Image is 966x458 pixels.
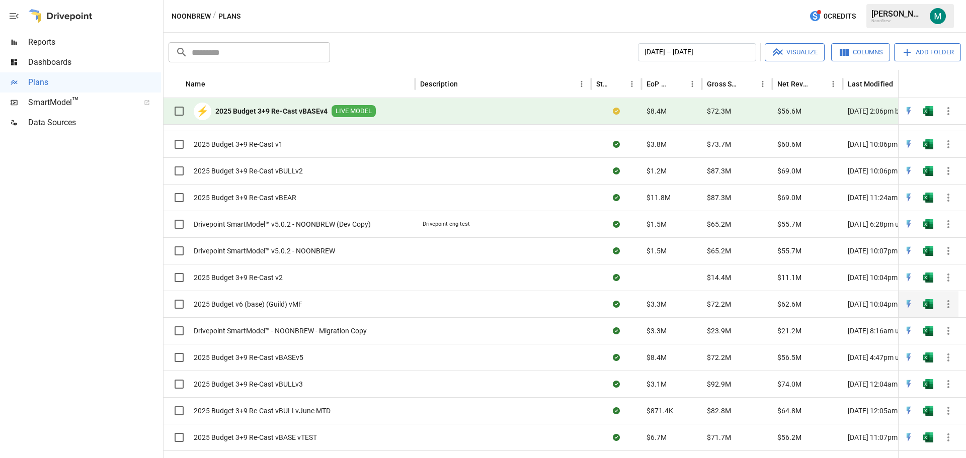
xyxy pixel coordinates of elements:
[904,406,914,416] div: Open in Quick Edit
[72,95,79,108] span: ™
[647,246,667,256] span: $1.5M
[826,77,840,91] button: Net Revenue column menu
[596,80,610,88] div: Status
[647,352,667,362] span: $8.4M
[777,272,801,283] span: $11.1M
[805,7,860,26] button: 0Credits
[332,107,376,116] span: LIVE MODEL
[707,246,731,256] span: $65.2M
[777,352,801,362] span: $56.5M
[904,219,914,229] img: quick-edit-flash.b8aec18c.svg
[944,77,958,91] button: Sort
[777,166,801,176] span: $69.0M
[904,432,914,442] img: quick-edit-flash.b8aec18c.svg
[777,193,801,203] span: $69.0M
[824,10,856,23] span: 0 Credits
[904,139,914,149] img: quick-edit-flash.b8aec18c.svg
[28,56,161,68] span: Dashboards
[923,139,933,149] img: excel-icon.76473adf.svg
[923,272,933,283] img: excel-icon.76473adf.svg
[625,77,639,91] button: Status column menu
[904,166,914,176] img: quick-edit-flash.b8aec18c.svg
[923,106,933,116] img: excel-icon.76473adf.svg
[777,219,801,229] span: $55.7M
[923,246,933,256] div: Open in Excel
[647,106,667,116] span: $8.4M
[923,193,933,203] div: Open in Excel
[904,326,914,336] div: Open in Quick Edit
[904,106,914,116] img: quick-edit-flash.b8aec18c.svg
[647,193,671,203] span: $11.8M
[923,219,933,229] div: Open in Excel
[904,219,914,229] div: Open in Quick Edit
[904,379,914,389] div: Open in Quick Edit
[904,193,914,203] img: quick-edit-flash.b8aec18c.svg
[923,406,933,416] div: Open in Excel
[777,246,801,256] span: $55.7M
[647,80,670,88] div: EoP Cash
[904,139,914,149] div: Open in Quick Edit
[194,432,317,442] span: 2025 Budget 3+9 Re-Cast vBASE vTEST
[206,77,220,91] button: Sort
[904,272,914,283] div: Open in Quick Edit
[904,246,914,256] div: Open in Quick Edit
[613,139,620,149] div: Sync complete
[613,326,620,336] div: Sync complete
[707,193,731,203] span: $87.3M
[647,406,673,416] span: $871.4K
[894,43,961,61] button: Add Folder
[923,166,933,176] div: Open in Excel
[904,272,914,283] img: quick-edit-flash.b8aec18c.svg
[904,406,914,416] img: quick-edit-flash.b8aec18c.svg
[923,166,933,176] img: excel-icon.76473adf.svg
[923,379,933,389] img: excel-icon.76473adf.svg
[707,326,731,336] span: $23.9M
[28,76,161,88] span: Plans
[613,166,620,176] div: Sync complete
[613,193,620,203] div: Sync complete
[420,80,458,88] div: Description
[707,139,731,149] span: $73.7M
[930,8,946,24] div: Michael Gross
[812,77,826,91] button: Sort
[647,432,667,442] span: $6.7M
[923,139,933,149] div: Open in Excel
[613,219,620,229] div: Sync complete
[923,106,933,116] div: Open in Excel
[194,406,331,416] span: 2025 Budget 3+9 Re-Cast vBULLvJune MTD
[186,80,205,88] div: Name
[923,352,933,362] img: excel-icon.76473adf.svg
[756,77,770,91] button: Gross Sales column menu
[765,43,825,61] button: Visualize
[904,326,914,336] img: quick-edit-flash.b8aec18c.svg
[777,106,801,116] span: $56.6M
[904,106,914,116] div: Open in Quick Edit
[923,299,933,309] img: excel-icon.76473adf.svg
[923,352,933,362] div: Open in Excel
[923,432,933,442] div: Open in Excel
[194,219,371,229] span: Drivepoint SmartModel™ v5.0.2 - NOONBREW (Dev Copy)
[707,352,731,362] span: $72.2M
[707,406,731,416] span: $82.8M
[707,166,731,176] span: $87.3M
[923,272,933,283] div: Open in Excel
[923,432,933,442] img: excel-icon.76473adf.svg
[685,77,699,91] button: EoP Cash column menu
[924,2,952,30] button: Michael Gross
[613,106,620,116] div: Your plan has changes in Excel that are not reflected in the Drivepoint Data Warehouse, select "S...
[923,326,933,336] div: Open in Excel
[423,220,470,228] div: Drivepoint eng test
[194,272,283,283] span: 2025 Budget 3+9 Re-Cast v2
[923,326,933,336] img: excel-icon.76473adf.svg
[707,106,731,116] span: $72.3M
[707,379,731,389] span: $92.9M
[613,272,620,283] div: Sync complete
[923,193,933,203] img: excel-icon.76473adf.svg
[194,103,211,120] div: ⚡
[215,106,328,116] b: 2025 Budget 3+9 Re-Cast vBASEv4
[647,166,667,176] span: $1.2M
[613,379,620,389] div: Sync complete
[707,80,741,88] div: Gross Sales
[742,77,756,91] button: Sort
[671,77,685,91] button: Sort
